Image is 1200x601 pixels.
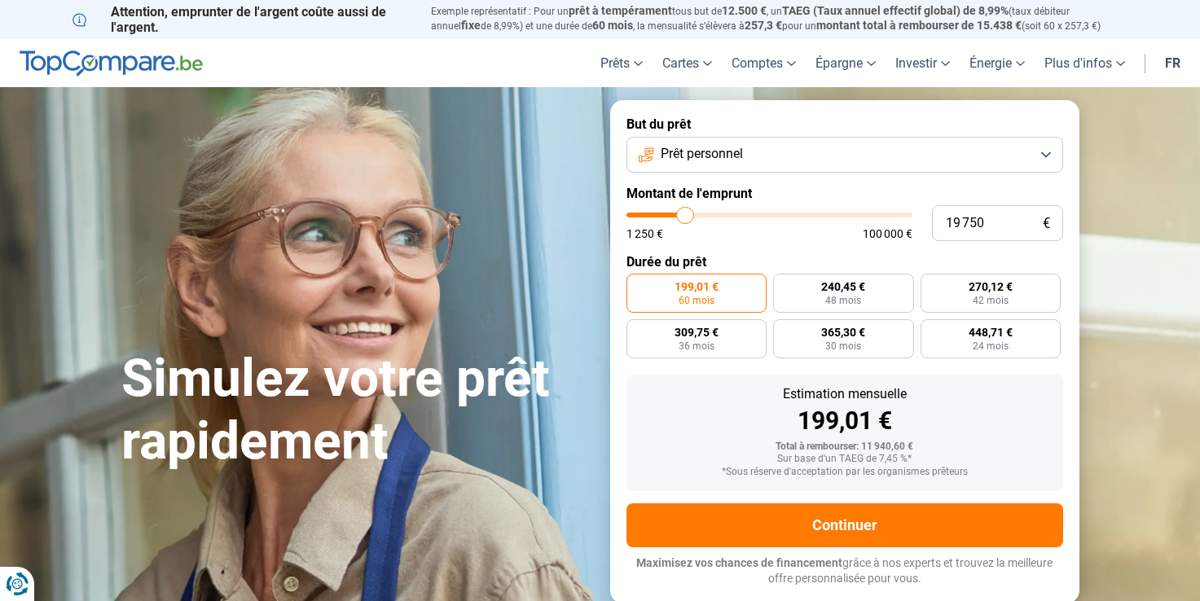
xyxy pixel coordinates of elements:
button: Continuer [626,503,1063,547]
div: *Sous réserve d'acceptation par les organismes prêteurs [640,467,1050,478]
a: fr [1155,39,1190,87]
span: montant total à rembourser de 15.438 € [816,19,1022,32]
a: Plus d'infos [1035,39,1135,87]
div: Sur base d'un TAEG de 7,45 %* [640,454,1050,465]
span: 24 mois [973,341,1009,351]
span: 240,45 € [821,281,865,292]
span: € [1043,217,1050,230]
span: 199,01 € [675,281,719,292]
span: 270,12 € [969,281,1013,292]
span: 1 250 € [626,228,663,239]
span: 365,30 € [821,327,865,338]
span: 12.500 € [722,4,767,17]
a: Prêts [591,39,653,87]
button: Prêt personnel [626,137,1063,173]
span: 48 mois [825,296,861,305]
label: But du prêt [626,116,1063,132]
p: grâce à nos experts et trouvez la meilleure offre personnalisée pour vous. [626,555,1063,587]
span: 100 000 € [863,228,912,239]
div: 199,01 € [640,409,1050,433]
span: 448,71 € [969,327,1013,338]
div: Estimation mensuelle [640,388,1050,401]
span: 60 mois [679,296,714,305]
span: fixe [461,19,481,32]
h1: Simulez votre prêt rapidement [121,348,591,473]
span: TAEG (Taux annuel effectif global) de 8,99% [782,4,1009,17]
span: 309,75 € [675,327,719,338]
label: Durée du prêt [626,254,1063,270]
span: 257,3 € [745,19,782,32]
span: Maximisez vos chances de financement [636,556,842,569]
p: Attention, emprunter de l'argent coûte aussi de l'argent. [73,4,411,35]
label: Montant de l'emprunt [626,186,1063,201]
img: TopCompare [20,50,203,77]
a: Épargne [806,39,886,87]
a: Comptes [722,39,806,87]
p: Exemple représentatif : Pour un tous but de , un (taux débiteur annuel de 8,99%) et une durée de ... [431,4,1128,33]
a: Énergie [960,39,1035,87]
a: Cartes [653,39,722,87]
span: prêt à tempérament [569,4,672,17]
a: Investir [886,39,960,87]
div: Total à rembourser: 11 940,60 € [640,441,1050,453]
span: 30 mois [825,341,861,351]
span: 36 mois [679,341,714,351]
span: 42 mois [973,296,1009,305]
span: Prêt personnel [661,145,743,163]
span: 60 mois [592,19,633,32]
